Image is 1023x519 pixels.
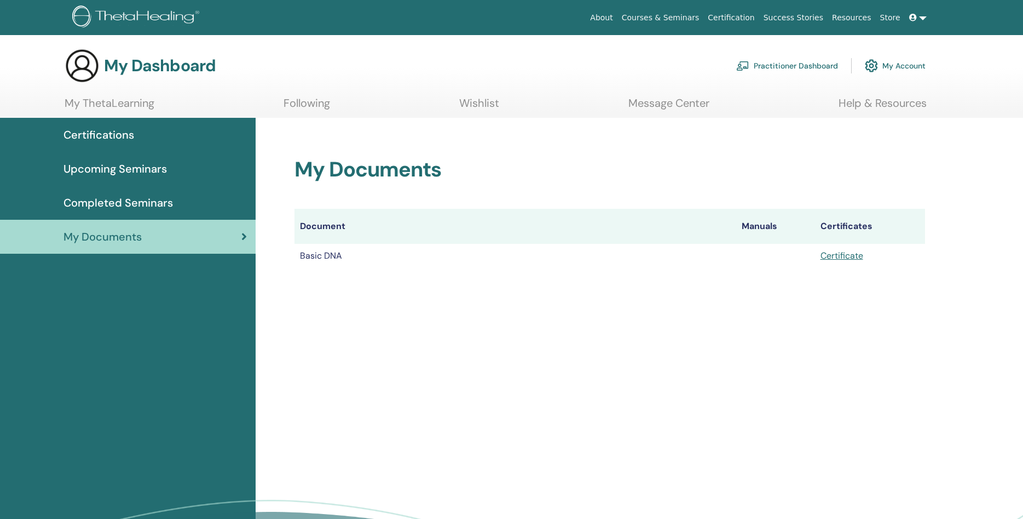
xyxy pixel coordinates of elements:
th: Manuals [736,209,815,244]
a: Courses & Seminars [617,8,704,28]
a: About [586,8,617,28]
a: Following [284,96,330,118]
a: Resources [828,8,876,28]
a: Certification [703,8,759,28]
a: Store [876,8,905,28]
h2: My Documents [294,157,925,182]
span: My Documents [63,229,142,245]
img: cog.svg [865,56,878,75]
span: Certifications [63,127,134,143]
span: Upcoming Seminars [63,161,167,177]
a: Certificate [820,250,863,261]
a: Wishlist [459,96,499,118]
img: chalkboard-teacher.svg [736,61,749,71]
a: My ThetaLearning [65,96,154,118]
img: logo.png [72,5,203,30]
a: Practitioner Dashboard [736,54,838,78]
a: Success Stories [759,8,828,28]
a: My Account [865,54,926,78]
a: Message Center [628,96,709,118]
th: Certificates [815,209,926,244]
img: generic-user-icon.jpg [65,48,100,83]
h3: My Dashboard [104,56,216,76]
a: Help & Resources [839,96,927,118]
th: Document [294,209,736,244]
span: Completed Seminars [63,195,173,211]
td: Basic DNA [294,244,736,268]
